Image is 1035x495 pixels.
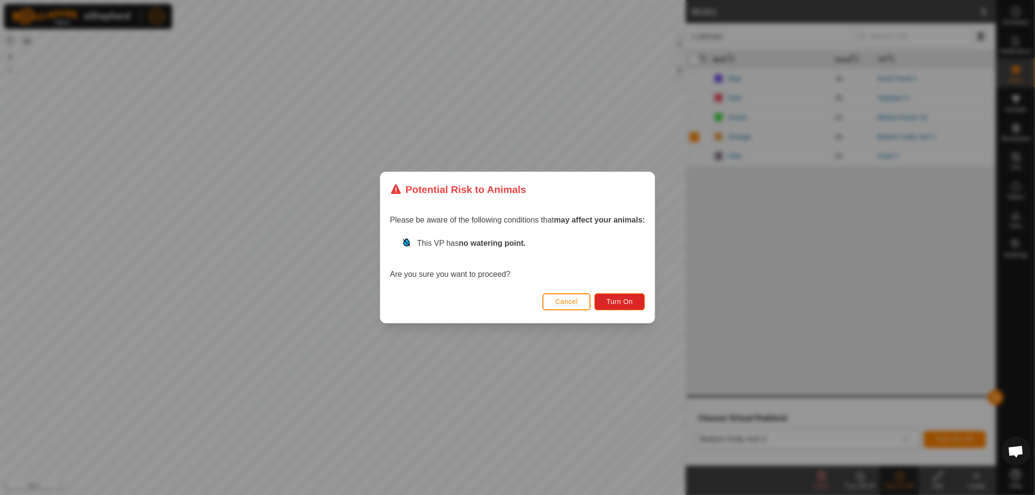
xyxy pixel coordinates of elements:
[542,293,591,310] button: Cancel
[390,216,645,224] span: Please be aware of the following conditions that
[607,298,633,305] span: Turn On
[554,216,645,224] strong: may affect your animals:
[1002,437,1031,466] a: Open chat
[390,182,526,197] div: Potential Risk to Animals
[417,239,526,247] span: This VP has
[594,293,645,310] button: Turn On
[555,298,578,305] span: Cancel
[390,238,645,280] div: Are you sure you want to proceed?
[459,239,526,247] strong: no watering point.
